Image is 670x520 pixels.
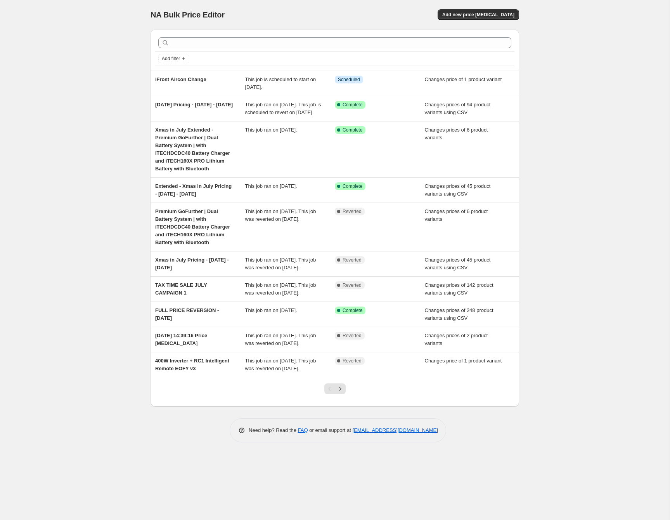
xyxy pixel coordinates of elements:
span: Changes price of 1 product variant [425,358,502,364]
span: Add filter [162,55,180,62]
span: 400W Inverter + RC1 Intelligent Remote EOFY v3 [155,358,229,371]
nav: Pagination [324,383,346,394]
span: Complete [343,307,362,314]
span: Reverted [343,358,362,364]
span: This job ran on [DATE]. This job was reverted on [DATE]. [245,257,316,270]
span: Reverted [343,333,362,339]
span: Changes prices of 142 product variants using CSV [425,282,493,296]
span: Reverted [343,282,362,288]
span: Xmas in July Extended - Premium GoFurther | Dual Battery System | with iTECHDCDC40 Battery Charge... [155,127,230,172]
span: Extended - Xmas in July Pricing - [DATE] - [DATE] [155,183,232,197]
span: Complete [343,127,362,133]
span: Xmas in July Pricing - [DATE] - [DATE] [155,257,229,270]
button: Add new price [MEDICAL_DATA] [438,9,519,20]
span: Premium GoFurther | Dual Battery System | with iTECHDCDC40 Battery Charger and iTECH160X PRO Lith... [155,208,230,245]
a: FAQ [298,427,308,433]
span: FULL PRICE REVERSION - [DATE] [155,307,219,321]
button: Add filter [158,54,189,63]
span: Complete [343,183,362,189]
span: Changes prices of 2 product variants [425,333,488,346]
span: or email support at [308,427,353,433]
span: This job ran on [DATE]. This job was reverted on [DATE]. [245,333,316,346]
span: This job is scheduled to start on [DATE]. [245,76,316,90]
button: Next [335,383,346,394]
span: Reverted [343,257,362,263]
span: Need help? Read the [249,427,298,433]
span: Changes prices of 45 product variants using CSV [425,257,491,270]
span: NA Bulk Price Editor [151,10,225,19]
span: Changes price of 1 product variant [425,76,502,82]
span: This job ran on [DATE]. This job is scheduled to revert on [DATE]. [245,102,321,115]
span: iFrost Aircon Change [155,76,206,82]
span: This job ran on [DATE]. This job was reverted on [DATE]. [245,208,316,222]
span: This job ran on [DATE]. This job was reverted on [DATE]. [245,358,316,371]
span: Changes prices of 94 product variants using CSV [425,102,491,115]
span: Add new price [MEDICAL_DATA] [442,12,514,18]
span: This job ran on [DATE]. [245,307,297,313]
span: This job ran on [DATE]. [245,183,297,189]
span: This job ran on [DATE]. [245,127,297,133]
span: Changes prices of 6 product variants [425,127,488,140]
span: TAX TIME SALE JULY CAMPAIGN 1 [155,282,207,296]
span: Scheduled [338,76,360,83]
span: Changes prices of 45 product variants using CSV [425,183,491,197]
span: Complete [343,102,362,108]
span: This job ran on [DATE]. This job was reverted on [DATE]. [245,282,316,296]
span: Changes prices of 6 product variants [425,208,488,222]
span: [DATE] 14:39:16 Price [MEDICAL_DATA] [155,333,207,346]
a: [EMAIL_ADDRESS][DOMAIN_NAME] [353,427,438,433]
span: Reverted [343,208,362,215]
span: [DATE] Pricing - [DATE] - [DATE] [155,102,233,107]
span: Changes prices of 248 product variants using CSV [425,307,493,321]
